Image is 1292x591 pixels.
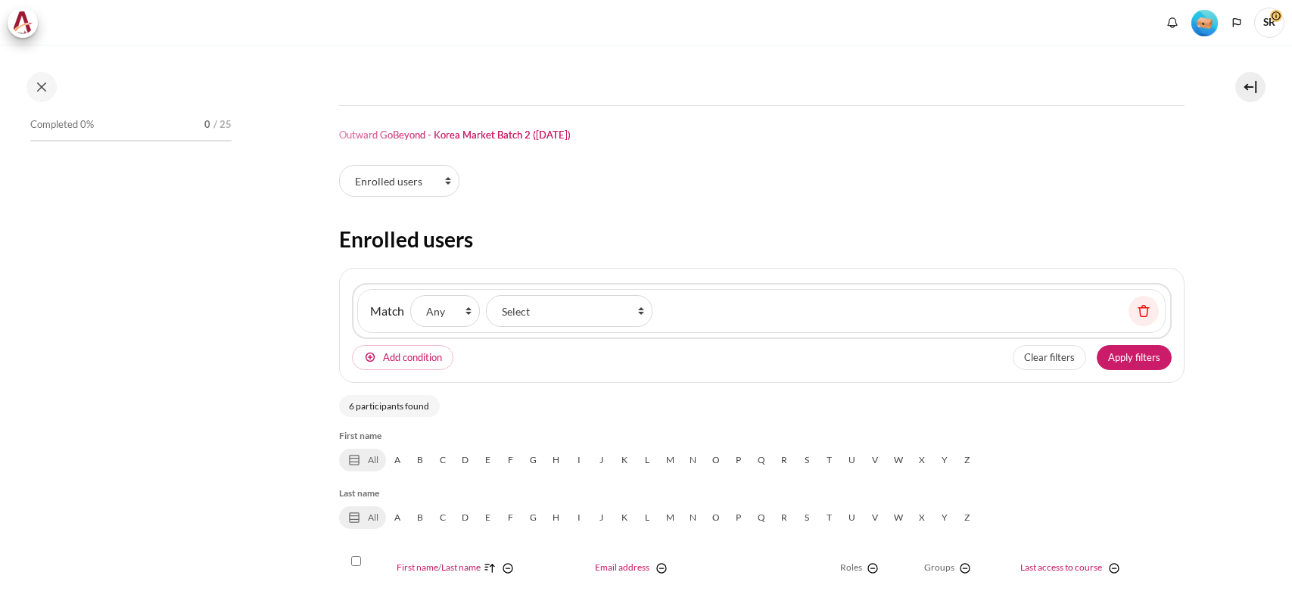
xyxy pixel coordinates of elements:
[352,345,453,371] button: Add condition
[795,449,818,471] a: S
[500,561,515,576] img: switch_minus
[795,506,818,529] a: S
[1013,345,1086,371] button: Clear filters
[1225,11,1248,34] button: Languages
[545,449,568,471] a: H
[651,561,669,576] a: Hide Email address
[886,449,911,471] a: W
[30,114,232,157] a: Completed 0% 0 / 25
[864,506,886,529] a: V
[956,506,979,529] a: Z
[1104,561,1122,576] a: Hide Last access to course
[590,506,613,529] a: J
[568,449,590,471] a: I
[865,561,880,576] img: switch_minus
[568,506,590,529] a: I
[862,561,880,576] a: Hide Roles
[658,506,682,529] a: M
[339,506,386,529] a: All
[545,506,568,529] a: H
[8,8,45,38] a: Architeck Architeck
[636,506,658,529] a: L
[705,449,727,471] a: O
[864,449,886,471] a: V
[1254,8,1284,38] span: SR
[1185,8,1224,36] a: Level #1
[658,449,682,471] a: M
[386,449,409,471] a: A
[682,449,705,471] a: N
[590,449,613,471] a: J
[750,449,773,471] a: Q
[477,449,500,471] a: E
[454,449,477,471] a: D
[1161,11,1184,34] div: Show notification window with no new notifications
[818,449,841,471] a: T
[1107,561,1122,576] img: switch_minus
[933,449,956,471] a: Y
[750,506,773,529] a: Q
[383,350,442,365] span: Add condition
[957,561,973,576] img: switch_minus
[773,506,795,529] a: R
[613,449,636,471] a: K
[386,506,409,529] a: A
[1129,296,1159,326] button: Remove filter row
[500,506,522,529] a: F
[705,506,727,529] a: O
[886,506,911,529] a: W
[339,429,1185,443] h5: First name
[727,449,750,471] a: P
[409,449,431,471] a: B
[1191,10,1218,36] img: Level #1
[339,487,1185,500] h5: Last name
[370,302,404,320] label: Match
[482,561,497,576] img: Ascending
[841,506,864,529] a: U
[933,506,956,529] a: Y
[727,506,750,529] a: P
[454,506,477,529] a: D
[339,226,1185,253] h2: Enrolled users
[613,506,636,529] a: K
[954,561,973,576] a: Hide Groups
[477,506,500,529] a: E
[818,506,841,529] a: T
[911,506,933,529] a: X
[1097,345,1172,371] button: Apply filters
[497,561,515,576] a: Hide Full name
[841,449,864,471] a: U
[441,561,481,573] a: Last name
[213,117,232,132] span: / 25
[409,506,431,529] a: B
[636,449,658,471] a: L
[339,449,386,471] a: All
[522,449,545,471] a: G
[12,11,33,34] img: Architeck
[339,395,440,417] p: 6 participants found
[911,449,933,471] a: X
[30,117,94,132] span: Completed 0%
[431,506,454,529] a: C
[773,449,795,471] a: R
[654,561,669,576] img: switch_minus
[500,449,522,471] a: F
[339,129,571,142] h1: Outward GoBeyond - Korea Market Batch 2 ([DATE])
[431,449,454,471] a: C
[1254,8,1284,38] a: User menu
[956,449,979,471] a: Z
[1191,8,1218,36] div: Level #1
[1020,561,1102,573] a: Last access to course
[397,561,438,573] a: First name
[522,506,545,529] a: G
[682,506,705,529] a: N
[204,117,210,132] span: 0
[595,561,649,573] a: Email address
